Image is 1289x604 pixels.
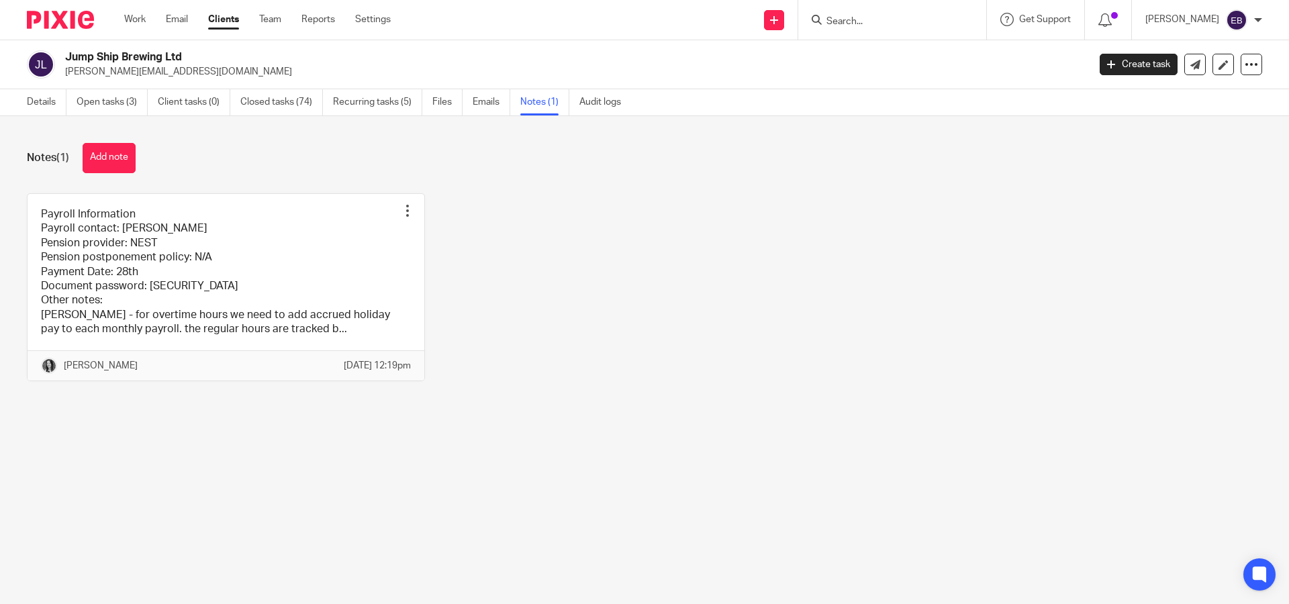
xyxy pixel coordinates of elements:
a: Email [166,13,188,26]
a: Settings [355,13,391,26]
a: Details [27,89,66,115]
span: (1) [56,152,69,163]
a: Emails [473,89,510,115]
a: Client tasks (0) [158,89,230,115]
p: [PERSON_NAME] [64,359,138,372]
a: Audit logs [579,89,631,115]
img: svg%3E [27,50,55,79]
a: Work [124,13,146,26]
h1: Notes [27,151,69,165]
h2: Jump Ship Brewing Ltd [65,50,877,64]
img: brodie%203%20small.jpg [41,358,57,374]
a: Recurring tasks (5) [333,89,422,115]
span: Get Support [1019,15,1071,24]
img: Pixie [27,11,94,29]
a: Clients [208,13,239,26]
a: Reports [301,13,335,26]
a: Open tasks (3) [77,89,148,115]
img: svg%3E [1226,9,1247,31]
button: Add note [83,143,136,173]
a: Notes (1) [520,89,569,115]
a: Closed tasks (74) [240,89,323,115]
p: [PERSON_NAME] [1145,13,1219,26]
a: Team [259,13,281,26]
input: Search [825,16,946,28]
p: [PERSON_NAME][EMAIL_ADDRESS][DOMAIN_NAME] [65,65,1080,79]
p: [DATE] 12:19pm [344,359,411,372]
a: Create task [1100,54,1178,75]
a: Files [432,89,463,115]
